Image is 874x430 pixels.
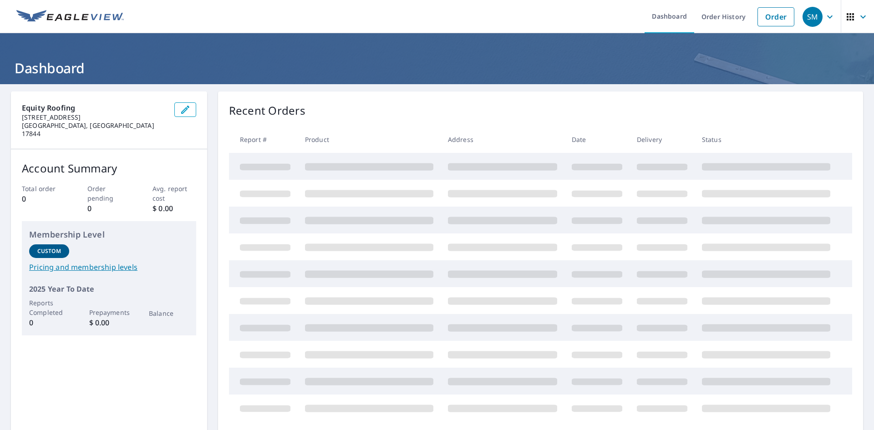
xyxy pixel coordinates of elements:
[298,126,441,153] th: Product
[803,7,823,27] div: SM
[37,247,61,255] p: Custom
[11,59,863,77] h1: Dashboard
[29,298,69,317] p: Reports Completed
[29,228,189,241] p: Membership Level
[22,102,167,113] p: Equity Roofing
[29,262,189,273] a: Pricing and membership levels
[29,283,189,294] p: 2025 Year To Date
[87,203,131,214] p: 0
[441,126,564,153] th: Address
[149,309,189,318] p: Balance
[22,113,167,121] p: [STREET_ADDRESS]
[564,126,630,153] th: Date
[22,184,66,193] p: Total order
[22,160,196,177] p: Account Summary
[87,184,131,203] p: Order pending
[757,7,794,26] a: Order
[22,193,66,204] p: 0
[89,308,129,317] p: Prepayments
[695,126,838,153] th: Status
[152,184,196,203] p: Avg. report cost
[22,121,167,138] p: [GEOGRAPHIC_DATA], [GEOGRAPHIC_DATA] 17844
[152,203,196,214] p: $ 0.00
[29,317,69,328] p: 0
[16,10,124,24] img: EV Logo
[229,126,298,153] th: Report #
[89,317,129,328] p: $ 0.00
[229,102,305,119] p: Recent Orders
[630,126,695,153] th: Delivery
